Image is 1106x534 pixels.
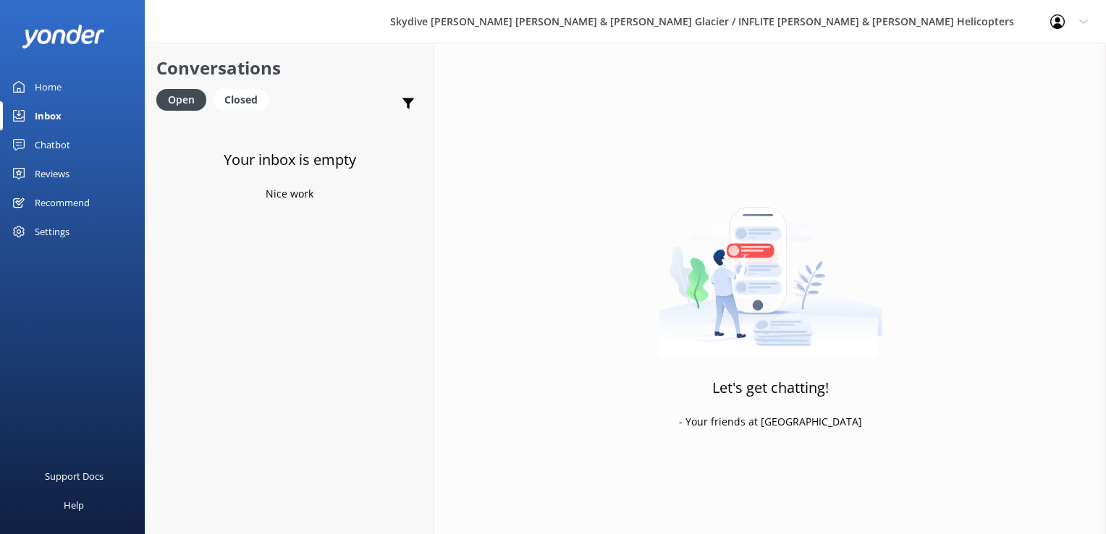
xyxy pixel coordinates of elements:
[22,25,105,48] img: yonder-white-logo.png
[156,54,423,82] h2: Conversations
[266,186,313,202] p: Nice work
[214,89,269,111] div: Closed
[712,376,829,399] h3: Let's get chatting!
[214,91,276,107] a: Closed
[659,177,882,357] img: artwork of a man stealing a conversation from at giant smartphone
[35,188,90,217] div: Recommend
[156,89,206,111] div: Open
[35,72,62,101] div: Home
[35,101,62,130] div: Inbox
[35,130,70,159] div: Chatbot
[35,217,69,246] div: Settings
[35,159,69,188] div: Reviews
[679,414,862,430] p: - Your friends at [GEOGRAPHIC_DATA]
[64,491,84,520] div: Help
[224,148,356,171] h3: Your inbox is empty
[45,462,104,491] div: Support Docs
[156,91,214,107] a: Open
